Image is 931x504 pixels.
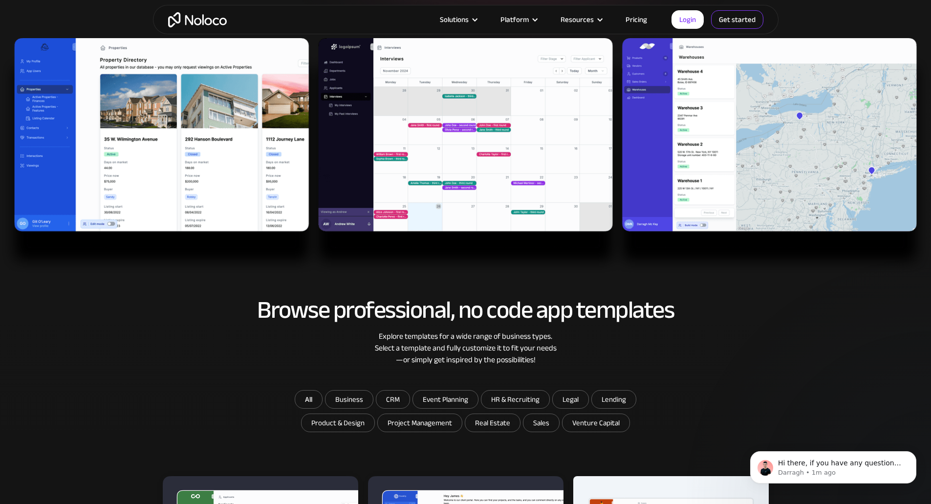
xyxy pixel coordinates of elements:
[440,13,469,26] div: Solutions
[711,10,763,29] a: Get started
[671,10,704,29] a: Login
[561,13,594,26] div: Resources
[488,13,548,26] div: Platform
[270,390,661,435] form: Email Form
[295,390,323,409] a: All
[613,13,659,26] a: Pricing
[736,431,931,499] iframe: Intercom notifications message
[168,12,227,27] a: home
[548,13,613,26] div: Resources
[500,13,529,26] div: Platform
[428,13,488,26] div: Solutions
[163,330,769,366] div: Explore templates for a wide range of business types. Select a template and fully customize it to...
[163,297,769,323] h2: Browse professional, no code app templates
